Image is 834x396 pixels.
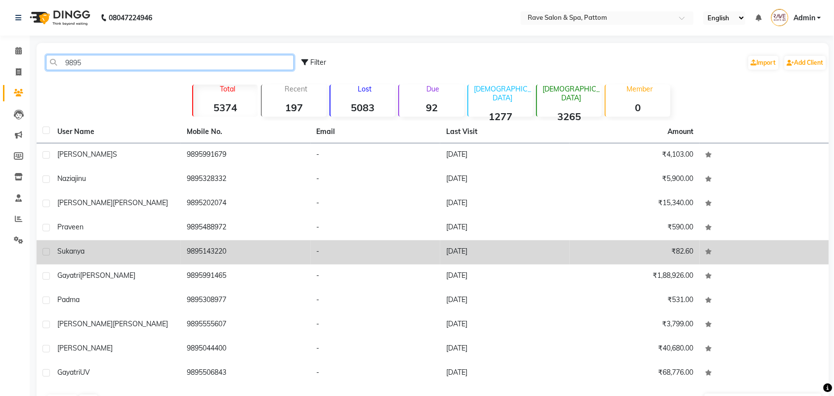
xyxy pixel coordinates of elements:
strong: 1277 [468,110,533,123]
td: [DATE] [440,192,570,216]
td: - [311,264,440,289]
th: Mobile No. [181,121,310,143]
td: ₹82.60 [570,240,699,264]
th: User Name [51,121,181,143]
span: [PERSON_NAME] [57,319,113,328]
a: Add Client [785,56,826,70]
td: [DATE] [440,240,570,264]
span: [PERSON_NAME] [80,271,135,280]
td: 9895991465 [181,264,310,289]
td: [DATE] [440,143,570,168]
p: Recent [266,85,327,93]
th: Amount [662,121,700,143]
img: Admin [771,9,789,26]
td: 9895202074 [181,192,310,216]
td: ₹15,340.00 [570,192,699,216]
span: [PERSON_NAME] [113,198,168,207]
span: Praveen [57,222,83,231]
td: 9895991679 [181,143,310,168]
td: ₹68,776.00 [570,361,699,386]
span: Sukanya [57,247,84,256]
span: [PERSON_NAME] [57,150,113,159]
th: Last Visit [440,121,570,143]
td: - [311,313,440,337]
td: ₹40,680.00 [570,337,699,361]
td: 9895506843 [181,361,310,386]
td: [DATE] [440,216,570,240]
span: [PERSON_NAME] [57,198,113,207]
p: [DEMOGRAPHIC_DATA] [541,85,602,102]
td: ₹531.00 [570,289,699,313]
p: Lost [334,85,395,93]
p: Member [610,85,670,93]
td: 9895488972 [181,216,310,240]
td: ₹5,900.00 [570,168,699,192]
td: [DATE] [440,264,570,289]
span: jinu [75,174,86,183]
span: [PERSON_NAME] [113,319,168,328]
td: - [311,240,440,264]
span: Gayatri [57,368,80,377]
strong: 5083 [331,101,395,114]
td: 9895308977 [181,289,310,313]
strong: 0 [606,101,670,114]
td: 9895328332 [181,168,310,192]
strong: 3265 [537,110,602,123]
td: [DATE] [440,361,570,386]
img: logo [25,4,93,32]
a: Import [749,56,779,70]
span: UV [80,368,90,377]
span: Admin [793,13,815,23]
td: ₹3,799.00 [570,313,699,337]
td: ₹590.00 [570,216,699,240]
td: - [311,216,440,240]
span: S [113,150,117,159]
span: Filter [310,58,326,67]
td: 9895143220 [181,240,310,264]
span: Nazia [57,174,75,183]
td: - [311,337,440,361]
input: Search by Name/Mobile/Email/Code [46,55,294,70]
td: - [311,143,440,168]
span: Padma [57,295,80,304]
td: ₹4,103.00 [570,143,699,168]
b: 08047224946 [109,4,152,32]
td: - [311,289,440,313]
td: [DATE] [440,313,570,337]
span: [PERSON_NAME] [57,344,113,352]
td: - [311,192,440,216]
td: [DATE] [440,337,570,361]
td: 9895044400 [181,337,310,361]
span: Gayatri [57,271,80,280]
td: - [311,168,440,192]
td: [DATE] [440,168,570,192]
p: Due [401,85,464,93]
td: ₹1,88,926.00 [570,264,699,289]
th: Email [311,121,440,143]
strong: 5374 [193,101,258,114]
strong: 197 [262,101,327,114]
td: - [311,361,440,386]
p: [DEMOGRAPHIC_DATA] [472,85,533,102]
p: Total [197,85,258,93]
td: [DATE] [440,289,570,313]
td: 9895555607 [181,313,310,337]
strong: 92 [399,101,464,114]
